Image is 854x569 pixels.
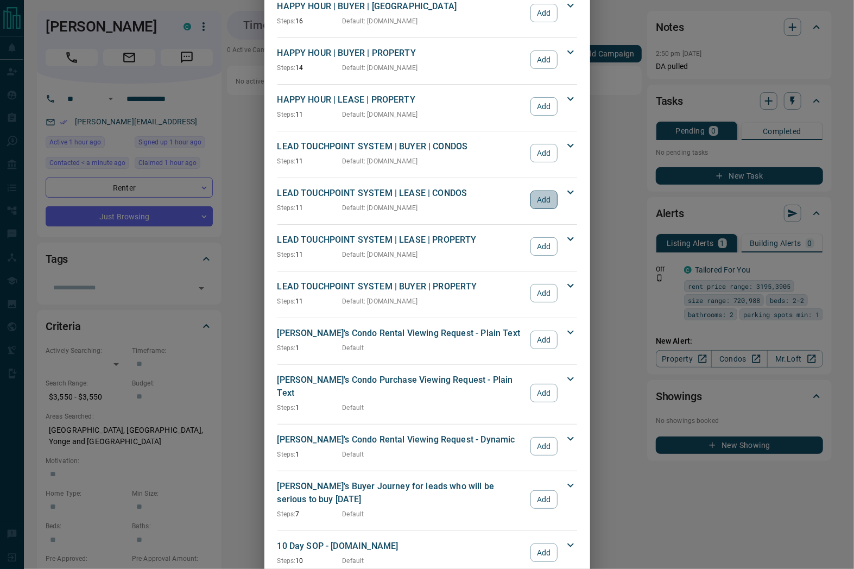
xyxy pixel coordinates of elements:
[277,93,526,106] p: HAPPY HOUR | LEASE | PROPERTY
[530,4,557,22] button: Add
[277,110,343,119] p: 11
[277,371,577,415] div: [PERSON_NAME]'s Condo Purchase Viewing Request - Plain TextSteps:1DefaultAdd
[343,110,418,119] p: Default : [DOMAIN_NAME]
[277,327,526,340] p: [PERSON_NAME]'s Condo Rental Viewing Request - Plain Text
[530,437,557,456] button: Add
[277,17,296,25] span: Steps:
[343,343,364,353] p: Default
[277,343,343,353] p: 1
[277,157,296,165] span: Steps:
[277,296,343,306] p: 11
[277,325,577,355] div: [PERSON_NAME]'s Condo Rental Viewing Request - Plain TextSteps:1DefaultAdd
[277,404,296,412] span: Steps:
[530,237,557,256] button: Add
[277,251,296,258] span: Steps:
[343,203,418,213] p: Default : [DOMAIN_NAME]
[530,331,557,349] button: Add
[277,298,296,305] span: Steps:
[277,450,343,459] p: 1
[343,450,364,459] p: Default
[530,97,557,116] button: Add
[277,280,526,293] p: LEAD TOUCHPOINT SYSTEM | BUYER | PROPERTY
[530,191,557,209] button: Add
[530,490,557,509] button: Add
[277,45,577,75] div: HAPPY HOUR | BUYER | PROPERTYSteps:14Default: [DOMAIN_NAME]Add
[343,556,364,566] p: Default
[277,64,296,72] span: Steps:
[277,47,526,60] p: HAPPY HOUR | BUYER | PROPERTY
[277,140,526,153] p: LEAD TOUCHPOINT SYSTEM | BUYER | CONDOS
[343,296,418,306] p: Default : [DOMAIN_NAME]
[343,16,418,26] p: Default : [DOMAIN_NAME]
[277,187,526,200] p: LEAD TOUCHPOINT SYSTEM | LEASE | CONDOS
[530,384,557,402] button: Add
[277,431,577,461] div: [PERSON_NAME]'s Condo Rental Viewing Request - DynamicSteps:1DefaultAdd
[277,509,343,519] p: 7
[277,231,577,262] div: LEAD TOUCHPOINT SYSTEM | LEASE | PROPERTYSteps:11Default: [DOMAIN_NAME]Add
[277,63,343,73] p: 14
[277,233,526,246] p: LEAD TOUCHPOINT SYSTEM | LEASE | PROPERTY
[277,91,577,122] div: HAPPY HOUR | LEASE | PROPERTYSteps:11Default: [DOMAIN_NAME]Add
[277,557,296,565] span: Steps:
[277,540,526,553] p: 10 Day SOP - [DOMAIN_NAME]
[530,543,557,562] button: Add
[277,344,296,352] span: Steps:
[343,63,418,73] p: Default : [DOMAIN_NAME]
[277,451,296,458] span: Steps:
[530,144,557,162] button: Add
[343,250,418,260] p: Default : [DOMAIN_NAME]
[277,403,343,413] p: 1
[530,50,557,69] button: Add
[277,185,577,215] div: LEAD TOUCHPOINT SYSTEM | LEASE | CONDOSSteps:11Default: [DOMAIN_NAME]Add
[277,278,577,308] div: LEAD TOUCHPOINT SYSTEM | BUYER | PROPERTYSteps:11Default: [DOMAIN_NAME]Add
[277,138,577,168] div: LEAD TOUCHPOINT SYSTEM | BUYER | CONDOSSteps:11Default: [DOMAIN_NAME]Add
[343,509,364,519] p: Default
[277,538,577,568] div: 10 Day SOP - [DOMAIN_NAME]Steps:10DefaultAdd
[277,556,343,566] p: 10
[343,156,418,166] p: Default : [DOMAIN_NAME]
[277,510,296,518] span: Steps:
[277,433,526,446] p: [PERSON_NAME]'s Condo Rental Viewing Request - Dynamic
[277,250,343,260] p: 11
[277,16,343,26] p: 16
[530,284,557,302] button: Add
[277,204,296,212] span: Steps:
[277,374,526,400] p: [PERSON_NAME]'s Condo Purchase Viewing Request - Plain Text
[277,480,526,506] p: [PERSON_NAME]'s Buyer Journey for leads who will be serious to buy [DATE]
[277,478,577,521] div: [PERSON_NAME]'s Buyer Journey for leads who will be serious to buy [DATE]Steps:7DefaultAdd
[277,203,343,213] p: 11
[343,403,364,413] p: Default
[277,156,343,166] p: 11
[277,111,296,118] span: Steps:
